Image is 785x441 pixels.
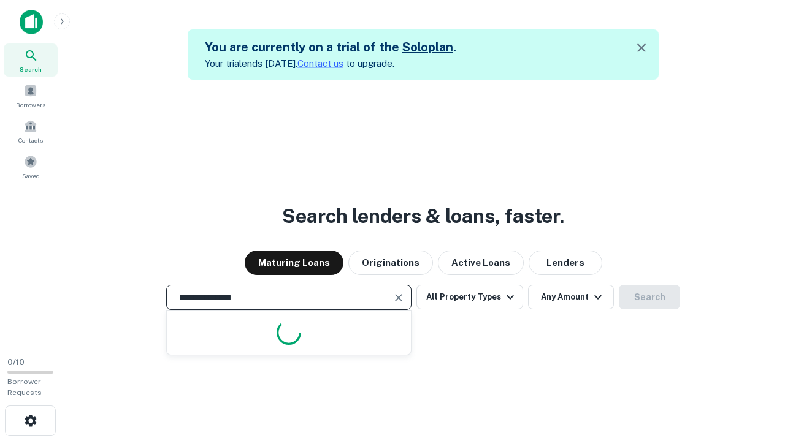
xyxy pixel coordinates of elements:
button: All Property Types [416,285,523,309]
button: Active Loans [438,251,524,275]
span: 0 / 10 [7,358,25,367]
p: Your trial ends [DATE]. to upgrade. [205,56,456,71]
a: Contact us [297,58,343,69]
iframe: Chat Widget [724,343,785,402]
span: Contacts [18,135,43,145]
h5: You are currently on a trial of the . [205,38,456,56]
a: Borrowers [4,79,58,112]
span: Saved [22,171,40,181]
button: Lenders [529,251,602,275]
span: Borrower Requests [7,377,42,397]
a: Contacts [4,115,58,148]
button: Clear [390,289,407,306]
a: Soloplan [402,40,453,55]
button: Maturing Loans [245,251,343,275]
span: Borrowers [16,100,45,110]
button: Originations [348,251,433,275]
a: Saved [4,150,58,183]
button: Any Amount [528,285,614,309]
span: Search [20,64,42,74]
h3: Search lenders & loans, faster. [282,202,564,231]
img: capitalize-icon.png [20,10,43,34]
a: Search [4,43,58,77]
